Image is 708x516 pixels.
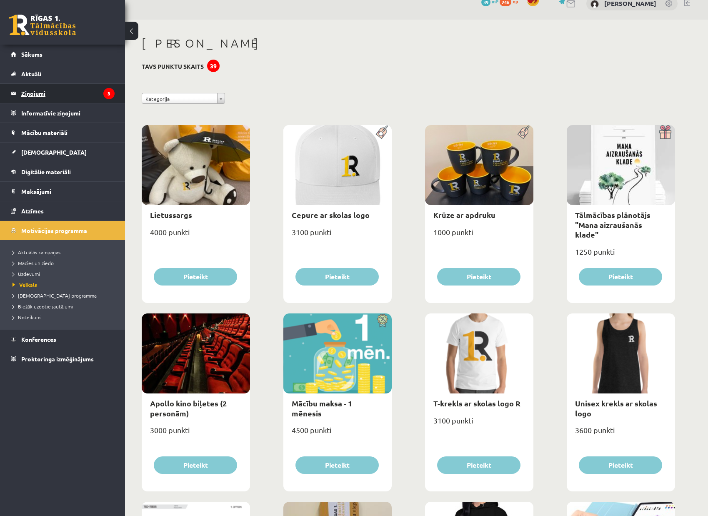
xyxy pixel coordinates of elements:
button: Pieteikt [579,268,662,286]
div: 1000 punkti [425,225,533,246]
a: Digitālie materiāli [11,162,115,181]
a: Apollo kino biļetes (2 personām) [150,398,227,418]
button: Pieteikt [437,268,520,286]
span: Aktuālās kampaņas [13,249,60,255]
div: 3100 punkti [283,225,392,246]
div: 39 [207,60,220,72]
a: Kategorija [142,93,225,104]
a: Uzdevumi [13,270,117,278]
button: Pieteikt [579,456,662,474]
legend: Ziņojumi [21,84,115,103]
a: Mācies un ziedo [13,259,117,267]
button: Pieteikt [295,268,379,286]
span: Kategorija [145,93,214,104]
i: 3 [103,88,115,99]
legend: Informatīvie ziņojumi [21,103,115,123]
span: Biežāk uzdotie jautājumi [13,303,73,310]
a: Ziņojumi3 [11,84,115,103]
img: Dāvana ar pārsteigumu [656,125,675,139]
span: Digitālie materiāli [21,168,71,175]
a: [DEMOGRAPHIC_DATA] programma [13,292,117,299]
a: Atzīmes [11,201,115,220]
span: Konferences [21,336,56,343]
a: Biežāk uzdotie jautājumi [13,303,117,310]
img: Populāra prece [515,125,533,139]
a: Maksājumi [11,182,115,201]
span: [DEMOGRAPHIC_DATA] programma [13,292,97,299]
a: Mācību materiāli [11,123,115,142]
h3: Tavs punktu skaits [142,63,204,70]
span: Atzīmes [21,207,44,215]
a: Cepure ar skolas logo [292,210,370,220]
a: Motivācijas programma [11,221,115,240]
img: Populāra prece [373,125,392,139]
a: [DEMOGRAPHIC_DATA] [11,143,115,162]
span: Proktoringa izmēģinājums [21,355,94,363]
a: Aktuālās kampaņas [13,248,117,256]
h1: [PERSON_NAME] [142,36,675,50]
a: Unisex krekls ar skolas logo [575,398,657,418]
span: Veikals [13,281,37,288]
span: Mācies un ziedo [13,260,54,266]
span: Aktuāli [21,70,41,78]
span: Uzdevumi [13,271,40,277]
span: Mācību materiāli [21,129,68,136]
div: 1250 punkti [567,245,675,266]
button: Pieteikt [154,456,237,474]
div: 3100 punkti [425,413,533,434]
a: Aktuāli [11,64,115,83]
span: Sākums [21,50,43,58]
div: 4500 punkti [283,423,392,444]
a: Veikals [13,281,117,288]
a: Sākums [11,45,115,64]
a: Proktoringa izmēģinājums [11,349,115,368]
a: Konferences [11,330,115,349]
a: Noteikumi [13,313,117,321]
a: Krūze ar apdruku [433,210,495,220]
div: 3600 punkti [567,423,675,444]
img: Atlaide [373,313,392,328]
div: 3000 punkti [142,423,250,444]
a: Mācību maksa - 1 mēnesis [292,398,352,418]
a: Lietussargs [150,210,192,220]
a: Tālmācības plānotājs "Mana aizraušanās klade" [575,210,650,239]
a: T-krekls ar skolas logo R [433,398,520,408]
a: Rīgas 1. Tālmācības vidusskola [9,15,76,35]
button: Pieteikt [154,268,237,286]
span: Motivācijas programma [21,227,87,234]
span: Noteikumi [13,314,42,321]
a: Informatīvie ziņojumi [11,103,115,123]
button: Pieteikt [295,456,379,474]
span: [DEMOGRAPHIC_DATA] [21,148,87,156]
legend: Maksājumi [21,182,115,201]
div: 4000 punkti [142,225,250,246]
button: Pieteikt [437,456,520,474]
